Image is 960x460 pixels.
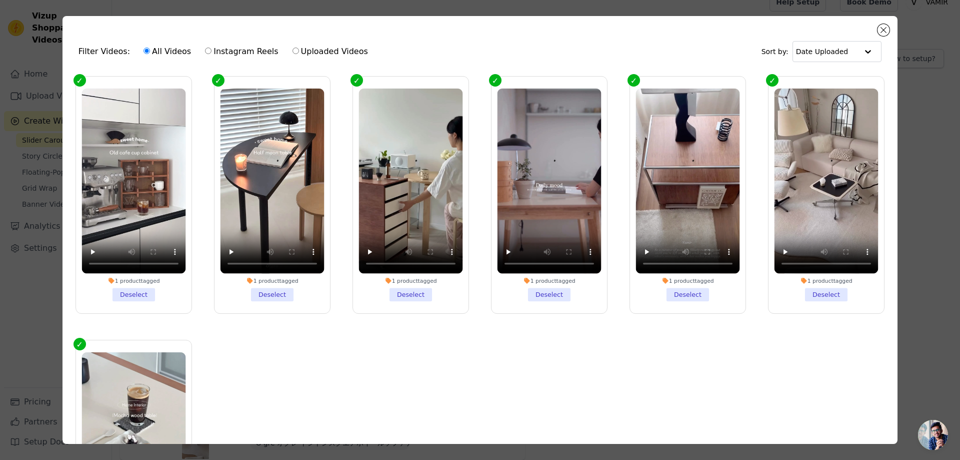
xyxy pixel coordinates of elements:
[220,277,324,284] div: 1 product tagged
[497,277,601,284] div: 1 product tagged
[143,45,191,58] label: All Videos
[918,420,948,450] div: 채팅 열기
[78,40,373,63] div: Filter Videos:
[877,24,889,36] button: Close modal
[358,277,462,284] div: 1 product tagged
[204,45,278,58] label: Instagram Reels
[761,41,882,62] div: Sort by:
[636,277,740,284] div: 1 product tagged
[292,45,368,58] label: Uploaded Videos
[774,277,878,284] div: 1 product tagged
[81,277,185,284] div: 1 product tagged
